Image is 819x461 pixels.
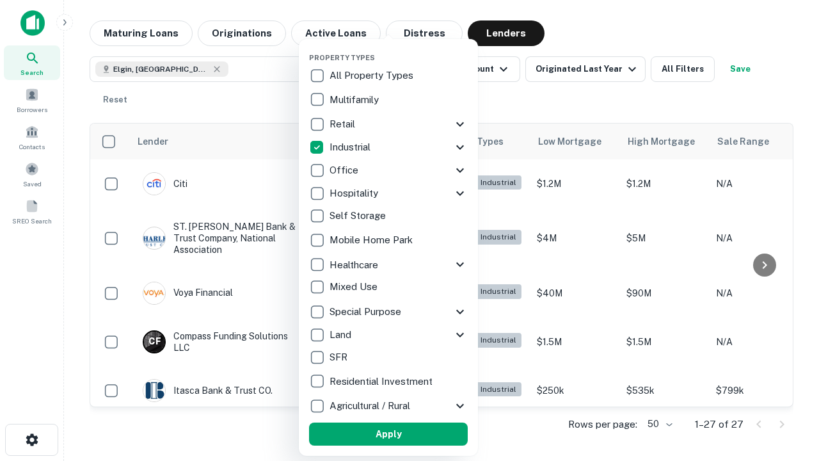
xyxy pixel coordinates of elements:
[330,117,358,132] p: Retail
[330,304,404,319] p: Special Purpose
[309,182,468,205] div: Hospitality
[330,140,373,155] p: Industrial
[330,208,388,223] p: Self Storage
[330,257,381,273] p: Healthcare
[309,300,468,323] div: Special Purpose
[309,136,468,159] div: Industrial
[309,159,468,182] div: Office
[330,163,361,178] p: Office
[330,279,380,295] p: Mixed Use
[330,92,381,108] p: Multifamily
[330,374,435,389] p: Residential Investment
[309,394,468,417] div: Agricultural / Rural
[309,423,468,446] button: Apply
[755,359,819,420] iframe: Chat Widget
[330,68,416,83] p: All Property Types
[309,54,375,61] span: Property Types
[330,398,413,414] p: Agricultural / Rural
[330,350,350,365] p: SFR
[309,253,468,276] div: Healthcare
[330,232,415,248] p: Mobile Home Park
[309,323,468,346] div: Land
[330,327,354,343] p: Land
[309,113,468,136] div: Retail
[330,186,381,201] p: Hospitality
